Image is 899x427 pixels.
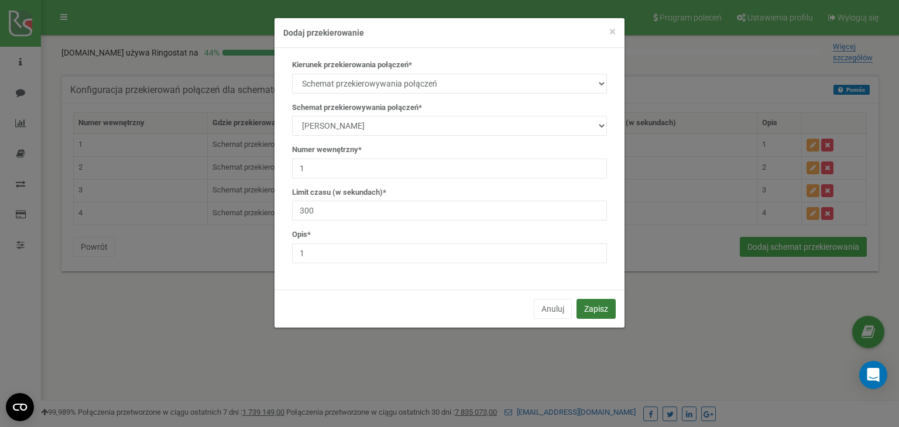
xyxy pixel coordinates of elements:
label: Limit czasu (w sekundach)* [292,187,386,198]
label: Schemat przekierowywania połączeń* [292,102,422,113]
div: Open Intercom Messenger [859,361,887,389]
span: × [609,25,616,39]
button: Zapisz [577,299,616,319]
label: Numer wewnętrzny* [292,144,362,156]
button: Open CMP widget [6,393,34,421]
h4: Dodaj przekierowanie [283,27,616,39]
label: Kierunek przekierowania połączeń* [292,60,412,71]
label: Opis* [292,229,311,240]
button: Anuluj [534,299,572,319]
